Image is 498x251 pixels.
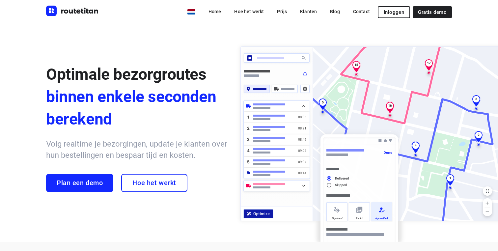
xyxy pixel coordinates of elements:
span: Gratis demo [418,10,447,15]
a: Plan een demo [46,174,113,192]
a: Home [203,6,227,17]
a: Klanten [295,6,322,17]
a: Routetitan [46,6,99,18]
a: Hoe het werkt [121,174,187,192]
span: Hoe het werkt [132,179,176,187]
span: Plan een demo [57,179,103,187]
h6: Volg realtime je bezorgingen, update je klanten over hun bestellingen en bespaar tijd en kosten. [46,138,227,161]
a: Prijs [272,6,292,17]
button: Inloggen [378,6,410,18]
a: Blog [325,6,345,17]
a: Gratis demo [413,6,452,18]
span: Optimale bezorgroutes [46,65,207,84]
span: Inloggen [384,10,404,15]
span: binnen enkele seconden berekend [46,86,227,130]
img: Routetitan logo [46,6,99,16]
a: Contact [348,6,375,17]
a: Hoe het werkt [229,6,269,17]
